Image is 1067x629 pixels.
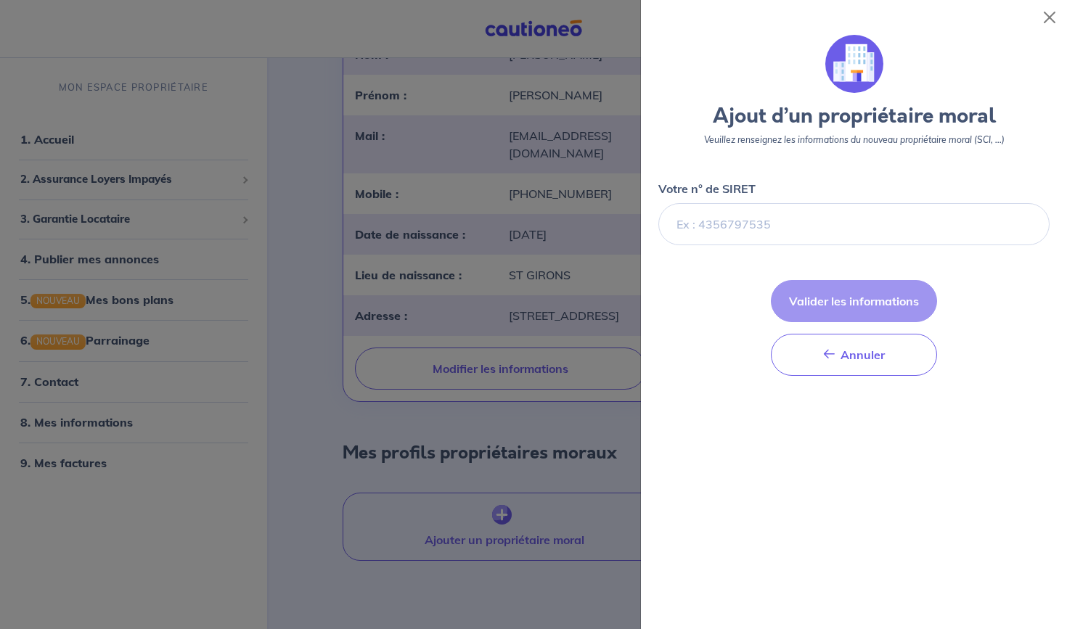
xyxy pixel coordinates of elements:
[771,334,937,376] button: Annuler
[658,104,1050,129] h3: Ajout d’un propriétaire moral
[1038,6,1061,29] button: Close
[658,180,756,197] p: Votre n° de SIRET
[704,134,1005,145] em: Veuillez renseignez les informations du nouveau propriétaire moral (SCI, ...)
[658,203,1050,245] input: Ex : 4356797535
[841,348,885,362] span: Annuler
[825,35,883,93] img: illu_company.svg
